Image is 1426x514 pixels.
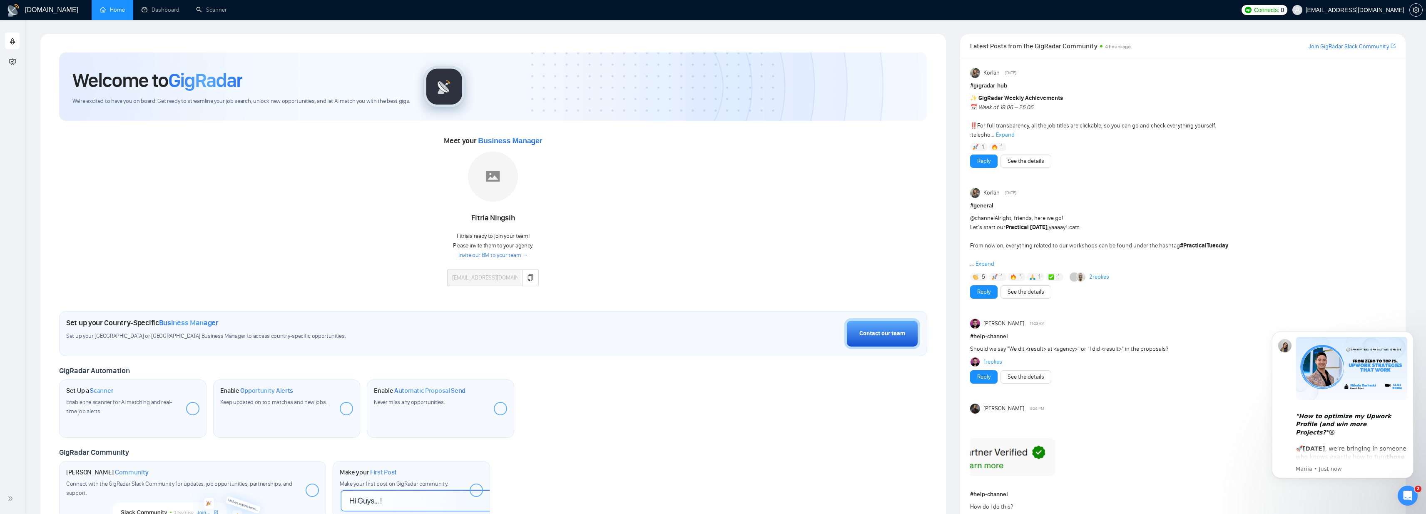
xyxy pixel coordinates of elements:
a: dashboardDashboard [142,6,179,13]
img: Korlan [970,68,980,78]
span: 4:24 PM [1030,405,1044,412]
img: upwork-logo.png [1245,7,1252,13]
span: Meet your [444,136,542,145]
div: Contact our team [859,329,905,338]
a: Reply [977,372,990,382]
img: Korlan [970,188,980,198]
span: copy [527,274,534,281]
span: Latest Posts from the GigRadar Community [970,41,1097,51]
button: Contact our team [844,318,920,349]
img: 👏 [973,274,978,280]
a: setting [1409,7,1423,13]
span: Community [115,468,149,477]
span: Korlan [983,68,1000,77]
span: double-right [7,494,16,503]
span: Should we say "We dit <result> at <agency>" or "I did <result>" in the proposals? [970,345,1168,352]
iframe: Intercom live chat [1398,486,1418,506]
span: export [1391,42,1396,49]
span: First Post [370,468,397,477]
span: Set up your [GEOGRAPHIC_DATA] or [GEOGRAPHIC_DATA] Business Manager to access country-specific op... [66,332,578,340]
span: GigRadar [168,68,242,92]
button: setting [1409,3,1423,17]
span: Fitria is ready to join your team! [457,232,529,240]
span: We're excited to have you on board. Get ready to streamline your job search, unlock new opportuni... [72,97,410,105]
h1: # help-channel [970,332,1396,341]
iframe: Intercom notifications message [1259,319,1426,492]
a: homeHome [100,6,125,13]
span: Automatic Proposal Send [394,387,465,395]
img: placeholder.png [468,152,518,202]
span: ✨ [970,95,977,102]
button: See the details [1000,285,1051,299]
span: GigRadar Community [59,448,129,457]
button: Reply [970,285,998,299]
span: 2 [1415,486,1421,492]
span: 1 [1038,273,1040,281]
span: 5 [982,273,985,281]
span: Business Manager [478,137,542,145]
em: Week of 19.06 – 25.06 [978,104,1033,111]
img: Rodrigo Nask [971,357,980,367]
span: Connects: [1254,5,1279,15]
span: @channel [970,215,995,222]
h1: Enable [220,387,294,395]
img: 🚀 [992,274,998,280]
a: searchScanner [196,6,227,13]
img: gigradar-logo.png [423,66,465,107]
span: Expand [976,260,994,267]
h1: Enable [374,387,465,395]
button: Reply [970,155,998,168]
img: ✅ [1048,274,1054,280]
a: See the details [1008,157,1044,166]
a: 1replies [983,358,1002,366]
span: 1 [1058,273,1060,281]
span: Korlan [983,188,1000,197]
span: Never miss any opportunities. [374,399,445,406]
span: Business Manager [159,318,219,327]
div: Fitria Ningsih [447,211,539,225]
img: Rodrigo Nask [970,319,980,329]
span: Expand [996,131,1015,138]
span: 1 [982,143,984,151]
span: [PERSON_NAME] [983,404,1024,413]
img: 🔥 [1010,274,1016,280]
img: Bikon Kumar Das [970,404,980,414]
span: ‼️ [970,122,977,129]
span: 1 [1000,143,1003,151]
img: Uzo Okafor [1076,272,1085,282]
span: fund-projection-screen [9,53,16,70]
h1: # general [970,201,1396,210]
span: 1 [1020,273,1022,281]
h1: Welcome to [72,68,242,92]
span: 0 [1281,5,1284,15]
a: 2replies [1089,273,1109,281]
span: [PERSON_NAME] [983,319,1024,328]
a: Invite our BM to your team → [458,252,528,259]
span: rocket [9,33,16,50]
span: [DATE] [1005,189,1016,197]
span: Make your first post on GigRadar community. [340,480,448,487]
span: For full transparency, all the job titles are clickable, so you can go and check everything yours... [970,95,1216,138]
h1: # help-channel [970,490,1396,499]
button: See the details [1000,370,1051,384]
strong: GigRadar Weekly Achievements [978,95,1063,102]
button: copy [522,269,539,286]
li: Getting Started [5,32,20,49]
span: Connect with the GigRadar Slack Community for updates, job opportunities, partnerships, and support. [66,480,292,497]
h1: [PERSON_NAME] [66,468,149,477]
a: Reply [977,157,990,166]
span: 4 hours ago [1105,44,1131,50]
span: 📅 [970,104,977,111]
span: How do I do this? [970,503,1013,510]
span: user [1294,7,1300,13]
span: 11:23 AM [1030,320,1045,327]
img: 🚀 [973,144,978,150]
